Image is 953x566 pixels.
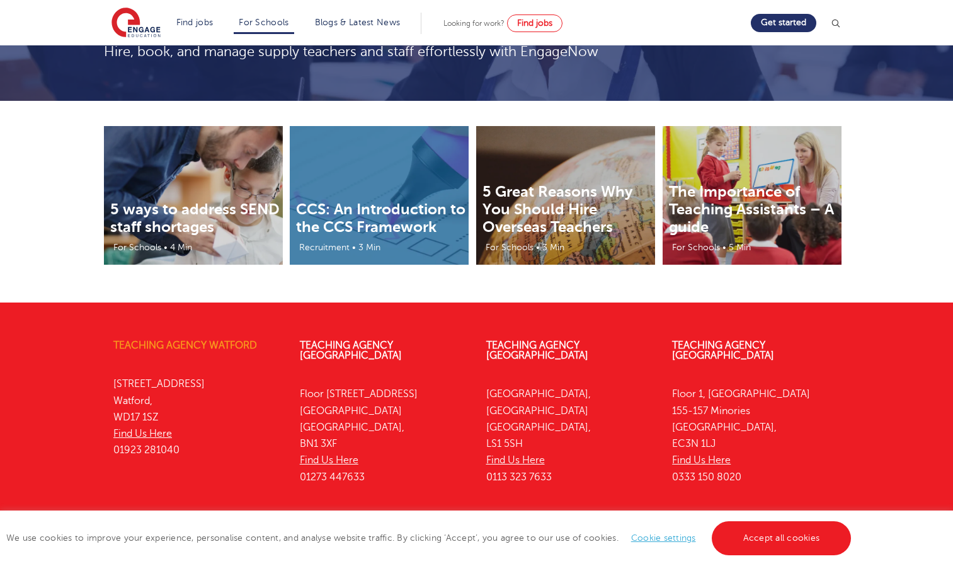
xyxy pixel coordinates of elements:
a: Accept all cookies [712,521,852,555]
li: Recruitment [293,240,351,255]
span: Find jobs [517,18,552,28]
a: Cookie settings [631,533,696,543]
a: CCS: An Introduction to the CCS Framework [296,200,465,236]
li: For Schools [666,240,721,255]
li: 5 Min [728,240,752,255]
a: Find jobs [176,18,214,27]
li: 3 Min [357,240,382,255]
a: Find jobs [507,14,562,32]
a: Get started [751,14,816,32]
a: For Schools [239,18,288,27]
a: Blogs & Latest News [315,18,401,27]
a: 5 Great Reasons Why You Should Hire Overseas Teachers [482,183,633,236]
p: [GEOGRAPHIC_DATA], [GEOGRAPHIC_DATA] [GEOGRAPHIC_DATA], LS1 5SH 0113 323 7633 [486,386,654,485]
li: 3 Min [541,240,566,255]
p: Floor [STREET_ADDRESS] [GEOGRAPHIC_DATA] [GEOGRAPHIC_DATA], BN1 3XF 01273 447633 [300,386,467,485]
a: Find Us Here [113,428,172,439]
a: Teaching Agency Watford [113,340,257,351]
li: 4 Min [169,240,193,255]
li: For Schools [107,240,163,255]
li: • [721,240,728,255]
a: 5 ways to address SEND staff shortages [110,200,280,236]
a: Teaching Agency [GEOGRAPHIC_DATA] [300,340,402,361]
span: We use cookies to improve your experience, personalise content, and analyse website traffic. By c... [6,533,854,543]
li: • [535,240,541,255]
img: Engage Education [111,8,161,39]
a: The Importance of Teaching Assistants – A guide [669,183,834,236]
a: Teaching Agency [GEOGRAPHIC_DATA] [486,340,588,361]
span: Looking for work? [443,19,505,28]
p: Floor 1, [GEOGRAPHIC_DATA] 155-157 Minories [GEOGRAPHIC_DATA], EC3N 1LJ 0333 150 8020 [672,386,840,485]
a: Find Us Here [672,454,731,466]
a: Teaching Agency [GEOGRAPHIC_DATA] [672,340,774,361]
li: • [351,240,357,255]
a: Find Us Here [300,454,358,466]
li: For Schools [479,240,535,255]
p: Hire, book, and manage supply teachers and staff effortlessly with EngageNow [104,40,603,63]
li: • [163,240,169,255]
p: [STREET_ADDRESS] Watford, WD17 1SZ 01923 281040 [113,376,281,458]
a: Find Us Here [486,454,545,466]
